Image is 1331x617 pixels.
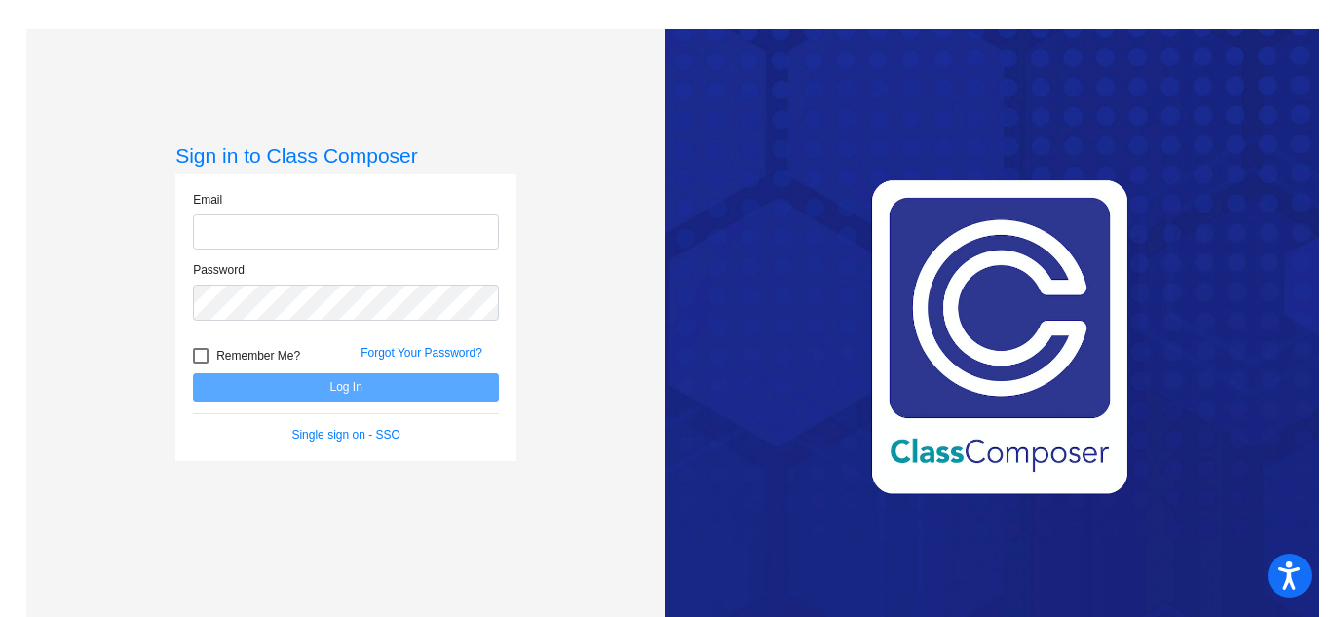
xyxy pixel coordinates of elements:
[193,261,245,279] label: Password
[291,428,399,442] a: Single sign on - SSO
[193,191,222,209] label: Email
[216,344,300,367] span: Remember Me?
[361,346,482,360] a: Forgot Your Password?
[175,143,516,168] h3: Sign in to Class Composer
[193,373,499,402] button: Log In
